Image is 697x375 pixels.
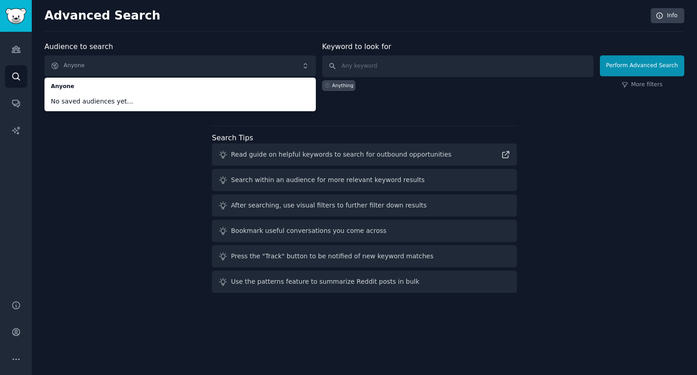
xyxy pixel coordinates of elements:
[44,42,113,51] label: Audience to search
[5,8,26,24] img: GummySearch logo
[600,55,684,76] button: Perform Advanced Search
[231,150,452,159] div: Read guide on helpful keywords to search for outbound opportunities
[51,83,309,91] span: Anyone
[231,201,427,210] div: After searching, use visual filters to further filter down results
[44,55,316,76] button: Anyone
[212,133,253,142] label: Search Tips
[231,277,419,286] div: Use the patterns feature to summarize Reddit posts in bulk
[231,252,433,261] div: Press the "Track" button to be notified of new keyword matches
[322,55,594,77] input: Any keyword
[44,9,646,23] h2: Advanced Search
[51,97,309,106] span: No saved audiences yet...
[651,8,684,24] a: Info
[44,78,316,111] ul: Anyone
[622,81,663,89] a: More filters
[322,42,392,51] label: Keyword to look for
[231,226,387,236] div: Bookmark useful conversations you come across
[231,175,425,185] div: Search within an audience for more relevant keyword results
[332,82,353,89] div: Anything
